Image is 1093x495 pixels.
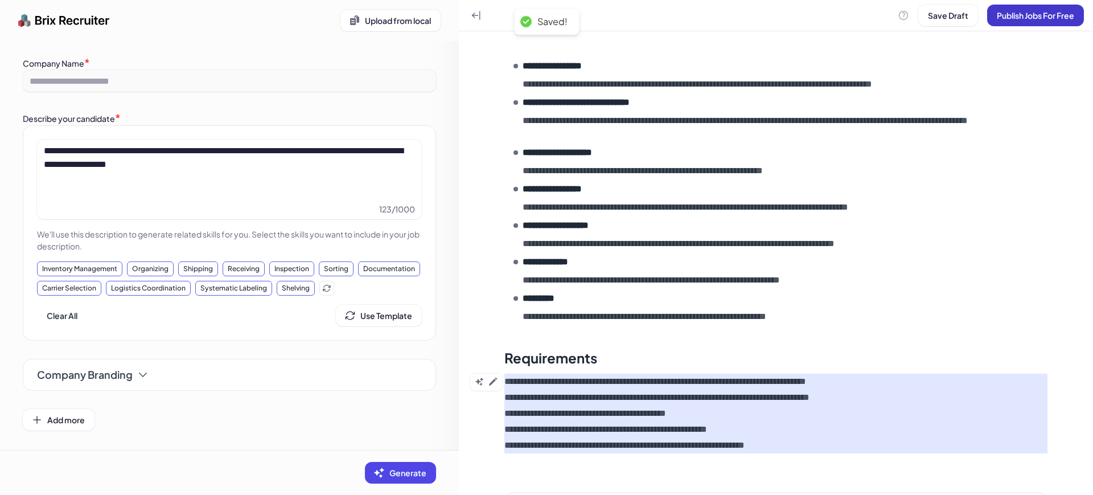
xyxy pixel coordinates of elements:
[277,281,315,296] div: Shelving
[195,281,272,296] div: Systematic Labeling
[504,349,597,367] div: Requirements
[37,305,87,326] button: Clear All
[918,5,978,26] button: Save Draft
[47,310,77,321] span: Clear All
[928,10,968,21] span: Save Draft
[178,261,218,276] div: Shipping
[127,261,174,276] div: Organizing
[365,462,436,484] button: Generate
[37,281,101,296] div: Carrier Selection
[319,261,354,276] div: Sorting
[379,203,415,215] span: 123 / 1000
[23,409,94,431] button: Add more
[389,468,426,478] span: Generate
[223,261,265,276] div: Receiving
[336,305,422,326] button: Use Template
[37,367,133,383] span: Company Branding
[537,16,568,28] div: Saved!
[987,5,1084,26] button: Publish Jobs For Free
[360,310,412,321] span: Use Template
[106,281,191,296] div: Logistics Coordination
[37,228,422,252] p: We'll use this description to generate related skills for you. Select the skills you want to incl...
[358,261,420,276] div: Documentation
[47,415,85,425] span: Add more
[365,15,431,26] span: Upload from local
[997,10,1074,21] span: Publish Jobs For Free
[269,261,314,276] div: Inspection
[37,261,122,276] div: Inventory Management
[23,58,84,68] label: Company Name
[23,113,115,124] label: Describe your candidate
[340,10,441,31] button: Upload from local
[18,9,110,32] img: logo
